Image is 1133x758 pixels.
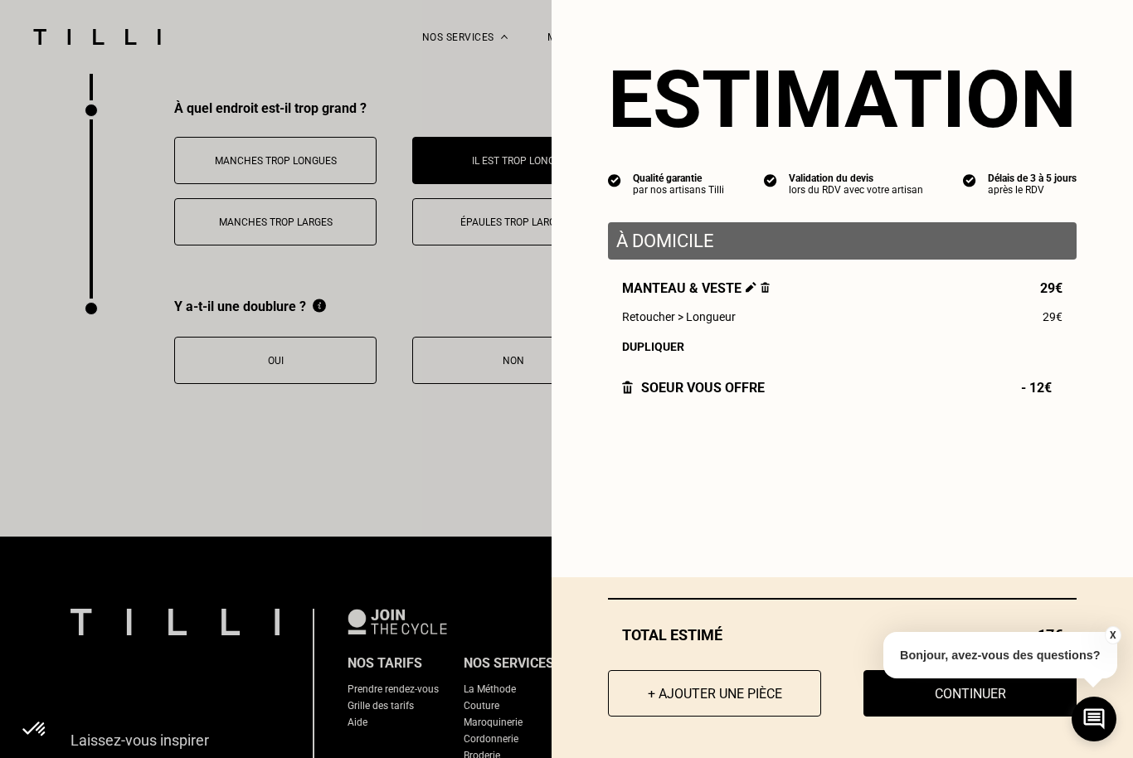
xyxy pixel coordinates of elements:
[622,380,765,396] div: SOEUR vous offre
[1021,380,1062,396] span: - 12€
[633,184,724,196] div: par nos artisans Tilli
[608,172,621,187] img: icon list info
[863,670,1077,717] button: Continuer
[1104,626,1121,644] button: X
[1043,310,1062,323] span: 29€
[622,310,736,323] span: Retoucher > Longueur
[883,632,1117,678] p: Bonjour, avez-vous des questions?
[988,172,1077,184] div: Délais de 3 à 5 jours
[789,172,923,184] div: Validation du devis
[622,280,770,296] span: Manteau & veste
[988,184,1077,196] div: après le RDV
[633,172,724,184] div: Qualité garantie
[789,184,923,196] div: lors du RDV avec votre artisan
[1040,280,1062,296] span: 29€
[622,340,1062,353] div: Dupliquer
[746,282,756,293] img: Éditer
[608,53,1077,146] section: Estimation
[963,172,976,187] img: icon list info
[764,172,777,187] img: icon list info
[608,626,1077,644] div: Total estimé
[608,670,821,717] button: + Ajouter une pièce
[761,282,770,293] img: Supprimer
[616,231,1068,251] p: À domicile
